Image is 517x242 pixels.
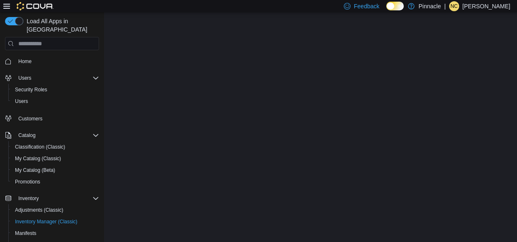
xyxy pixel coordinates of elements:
[12,228,99,238] span: Manifests
[18,75,31,81] span: Users
[450,1,457,11] span: NC
[18,115,42,122] span: Customers
[15,167,55,174] span: My Catalog (Beta)
[449,1,459,11] div: Nancy Coulombe
[12,142,99,152] span: Classification (Classic)
[15,193,42,203] button: Inventory
[15,56,35,66] a: Home
[12,217,99,227] span: Inventory Manager (Classic)
[15,98,28,105] span: Users
[2,112,102,124] button: Customers
[12,85,50,95] a: Security Roles
[2,55,102,67] button: Home
[15,113,99,123] span: Customers
[18,195,39,202] span: Inventory
[8,227,102,239] button: Manifests
[12,96,31,106] a: Users
[12,177,99,187] span: Promotions
[8,95,102,107] button: Users
[15,155,61,162] span: My Catalog (Classic)
[444,1,446,11] p: |
[12,154,65,164] a: My Catalog (Classic)
[12,205,67,215] a: Adjustments (Classic)
[15,230,36,237] span: Manifests
[12,165,99,175] span: My Catalog (Beta)
[354,2,379,10] span: Feedback
[15,207,63,213] span: Adjustments (Classic)
[8,204,102,216] button: Adjustments (Classic)
[12,154,99,164] span: My Catalog (Classic)
[12,228,40,238] a: Manifests
[2,193,102,204] button: Inventory
[2,72,102,84] button: Users
[18,58,32,65] span: Home
[419,1,441,11] p: Pinnacle
[8,216,102,227] button: Inventory Manager (Classic)
[462,1,510,11] p: [PERSON_NAME]
[15,86,47,93] span: Security Roles
[15,114,46,124] a: Customers
[12,142,69,152] a: Classification (Classic)
[8,141,102,153] button: Classification (Classic)
[15,193,99,203] span: Inventory
[15,144,65,150] span: Classification (Classic)
[12,205,99,215] span: Adjustments (Classic)
[15,178,40,185] span: Promotions
[12,85,99,95] span: Security Roles
[17,2,54,10] img: Cova
[15,73,35,83] button: Users
[8,84,102,95] button: Security Roles
[12,165,59,175] a: My Catalog (Beta)
[18,132,35,139] span: Catalog
[8,164,102,176] button: My Catalog (Beta)
[15,130,39,140] button: Catalog
[8,176,102,188] button: Promotions
[386,2,404,10] input: Dark Mode
[12,217,81,227] a: Inventory Manager (Classic)
[12,96,99,106] span: Users
[8,153,102,164] button: My Catalog (Classic)
[23,17,99,34] span: Load All Apps in [GEOGRAPHIC_DATA]
[15,73,99,83] span: Users
[12,177,44,187] a: Promotions
[15,130,99,140] span: Catalog
[15,56,99,66] span: Home
[2,130,102,141] button: Catalog
[15,218,77,225] span: Inventory Manager (Classic)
